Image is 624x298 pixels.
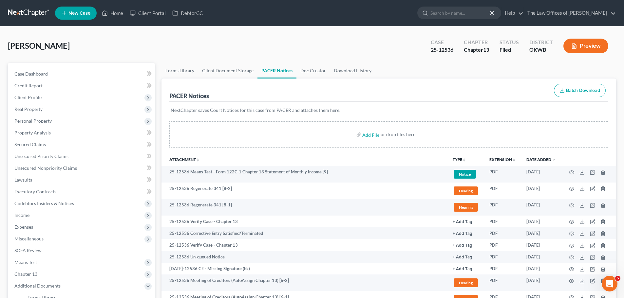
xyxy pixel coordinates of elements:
a: Doc Creator [296,63,330,79]
span: Miscellaneous [14,236,44,241]
div: OKWB [529,46,553,54]
td: 25-12536 Means Test - Form 122C-1 Chapter 13 Statement of Monthly Income [9] [161,166,447,183]
div: Chapter [464,39,489,46]
a: + Add Tag [453,219,479,225]
span: Secured Claims [14,142,46,147]
a: Home [99,7,126,19]
a: The Law Offices of [PERSON_NAME] [524,7,616,19]
span: Property Analysis [14,130,51,135]
div: PACER Notices [169,92,209,100]
button: + Add Tag [453,243,472,248]
td: [DATE] [521,251,561,263]
td: 25-12536 Un-queued Notice [161,251,447,263]
span: 13 [483,46,489,53]
div: Case [431,39,453,46]
input: Search by name... [430,7,490,19]
a: Client Portal [126,7,169,19]
span: Expenses [14,224,33,230]
a: Hearing [453,185,479,196]
span: Personal Property [14,118,52,124]
a: Hearing [453,277,479,288]
a: Lawsuits [9,174,155,186]
span: Income [14,212,29,218]
a: SOFA Review [9,245,155,256]
a: Extensionunfold_more [489,157,516,162]
td: [DATE] [521,227,561,239]
td: PDF [484,239,521,251]
td: 25-12536 Corrective Entry Satisfied/Terminated [161,227,447,239]
div: Chapter [464,46,489,54]
td: PDF [484,183,521,199]
td: 25-12536 Meeting of Creditors (AutoAssign Chapter 13) [6-2] [161,274,447,291]
a: Attachmentunfold_more [169,157,200,162]
td: [DATE] [521,216,561,227]
div: District [529,39,553,46]
a: Case Dashboard [9,68,155,80]
td: [DATE] [521,166,561,183]
span: Hearing [454,186,478,195]
span: Client Profile [14,95,42,100]
span: Lawsuits [14,177,32,183]
a: Notice [453,169,479,180]
td: [DATE] [521,199,561,216]
a: Date Added expand_more [526,157,556,162]
button: Batch Download [554,84,606,97]
span: Real Property [14,106,43,112]
div: Status [500,39,519,46]
button: + Add Tag [453,267,472,271]
i: unfold_more [512,158,516,162]
span: Means Test [14,259,37,265]
a: Property Analysis [9,127,155,139]
a: Client Document Storage [198,63,257,79]
a: Unsecured Priority Claims [9,150,155,162]
span: 5 [615,276,620,281]
a: Credit Report [9,80,155,92]
div: or drop files here [381,131,415,138]
i: unfold_more [462,158,466,162]
td: [DATE] [521,239,561,251]
a: DebtorCC [169,7,206,19]
a: + Add Tag [453,242,479,248]
button: TYPEunfold_more [453,158,466,162]
td: [DATE]-12536 CE - Missing Signature (bk) [161,263,447,274]
a: PACER Notices [257,63,296,79]
iframe: Intercom live chat [602,276,617,291]
a: + Add Tag [453,254,479,260]
span: Unsecured Nonpriority Claims [14,165,77,171]
span: New Case [68,11,90,16]
td: PDF [484,251,521,263]
span: [PERSON_NAME] [8,41,70,50]
td: PDF [484,274,521,291]
a: + Add Tag [453,230,479,237]
span: Executory Contracts [14,189,56,194]
button: + Add Tag [453,232,472,236]
td: PDF [484,263,521,274]
td: 25-12536 Regenerate 341 [8-1] [161,199,447,216]
td: [DATE] [521,183,561,199]
span: SOFA Review [14,248,42,253]
p: NextChapter saves Court Notices for this case from PACER and attaches them here. [171,107,607,114]
span: Case Dashboard [14,71,48,77]
a: Download History [330,63,375,79]
i: expand_more [552,158,556,162]
span: Codebtors Insiders & Notices [14,201,74,206]
span: Batch Download [566,88,600,93]
span: Additional Documents [14,283,61,289]
i: unfold_more [196,158,200,162]
button: Preview [563,39,608,53]
td: 25-12536 Regenerate 341 [8-2] [161,183,447,199]
button: + Add Tag [453,220,472,224]
span: Credit Report [14,83,43,88]
a: Unsecured Nonpriority Claims [9,162,155,174]
td: [DATE] [521,274,561,291]
a: + Add Tag [453,266,479,272]
div: Filed [500,46,519,54]
span: Chapter 13 [14,271,37,277]
span: Hearing [454,203,478,212]
span: Notice [454,170,476,179]
td: PDF [484,227,521,239]
a: Secured Claims [9,139,155,150]
td: PDF [484,216,521,227]
a: Executory Contracts [9,186,155,198]
td: [DATE] [521,263,561,274]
